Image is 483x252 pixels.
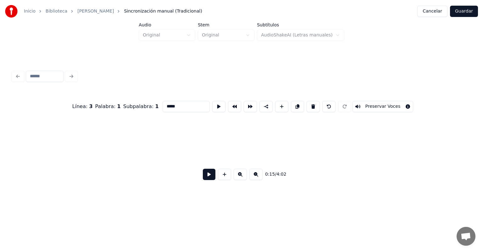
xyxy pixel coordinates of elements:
span: 1 [155,103,158,109]
div: Chat abierto [457,227,475,246]
span: 3 [89,103,92,109]
a: [PERSON_NAME] [77,8,114,14]
img: youka [5,5,18,18]
span: 1 [117,103,121,109]
label: Subtítulos [257,23,344,27]
a: Biblioteca [46,8,67,14]
a: Inicio [24,8,36,14]
div: Palabra : [95,103,121,110]
span: Sincronización manual (Tradicional) [124,8,202,14]
button: Toggle [353,101,414,112]
div: / [265,171,280,178]
div: Subpalabra : [123,103,159,110]
div: Línea : [72,103,93,110]
label: Audio [139,23,195,27]
span: 0:15 [265,171,275,178]
button: Guardar [450,6,478,17]
span: 4:02 [276,171,286,178]
label: Stem [198,23,254,27]
button: Cancelar [417,6,447,17]
nav: breadcrumb [24,8,202,14]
